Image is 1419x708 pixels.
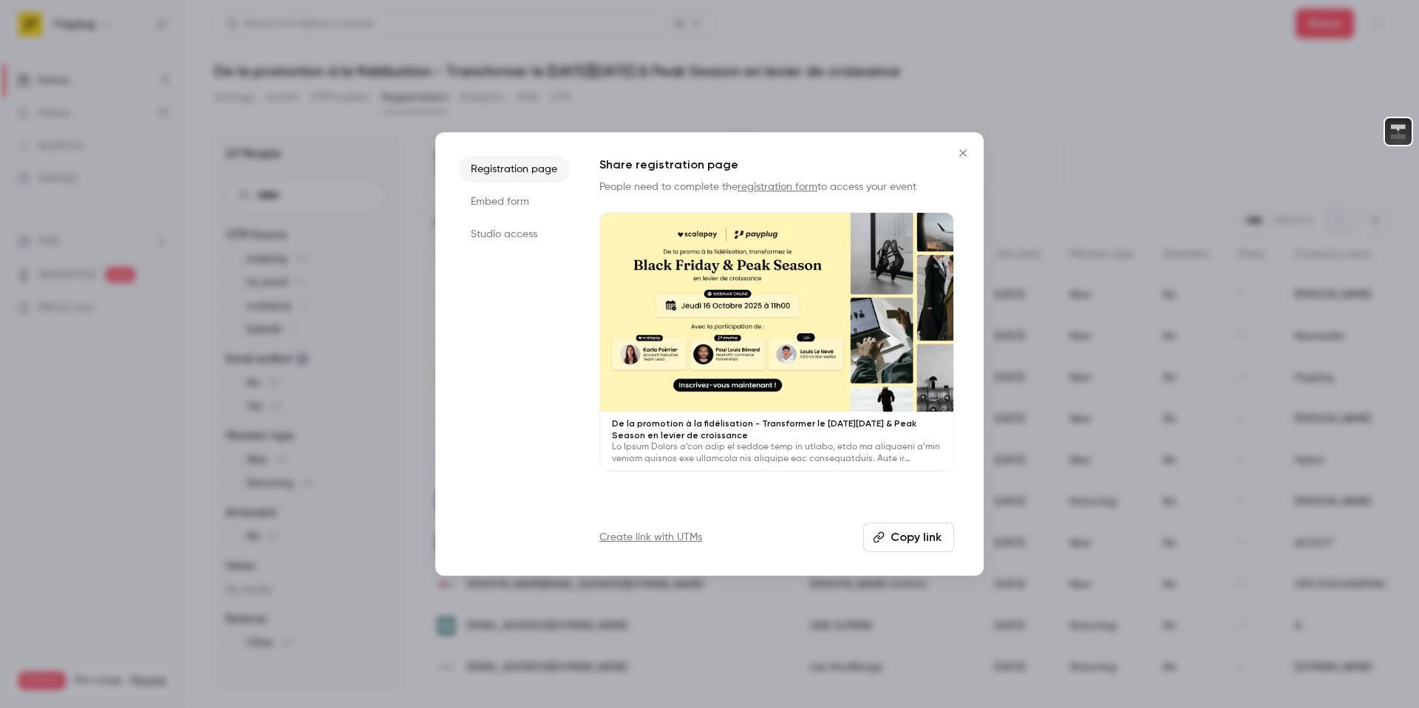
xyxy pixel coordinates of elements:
a: registration form [738,182,817,192]
li: Studio access [459,221,570,248]
p: People need to complete the to access your event [599,180,954,194]
p: De la promotion à la fidélisation - Transformer le [DATE][DATE] & Peak Season en levier de croiss... [612,418,942,441]
a: De la promotion à la fidélisation - Transformer le [DATE][DATE] & Peak Season en levier de croiss... [599,212,954,472]
button: Close [948,138,978,168]
li: Registration page [459,156,570,183]
p: Lo Ipsum Dolors a’con adip el seddoe temp in utlabo, etdo ma aliquaeni a’min veniam quisnos exe u... [612,441,942,465]
a: Create link with UTMs [599,530,702,545]
button: Copy link [863,523,954,552]
h1: Share registration page [599,156,954,174]
li: Embed form [459,188,570,215]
